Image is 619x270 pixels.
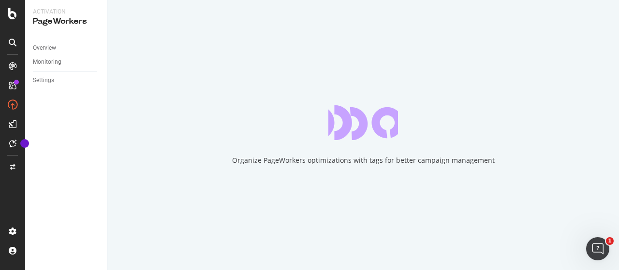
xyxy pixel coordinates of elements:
a: Settings [33,75,100,85]
div: Monitoring [33,57,61,67]
div: Settings [33,75,54,85]
a: Overview [33,43,100,53]
div: Organize PageWorkers optimizations with tags for better campaign management [232,156,495,165]
span: 1 [606,237,614,245]
iframe: Intercom live chat [586,237,609,260]
div: Activation [33,8,99,16]
div: PageWorkers [33,16,99,27]
div: Overview [33,43,56,53]
div: Tooltip anchor [20,139,29,148]
a: Monitoring [33,57,100,67]
div: animation [328,105,398,140]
